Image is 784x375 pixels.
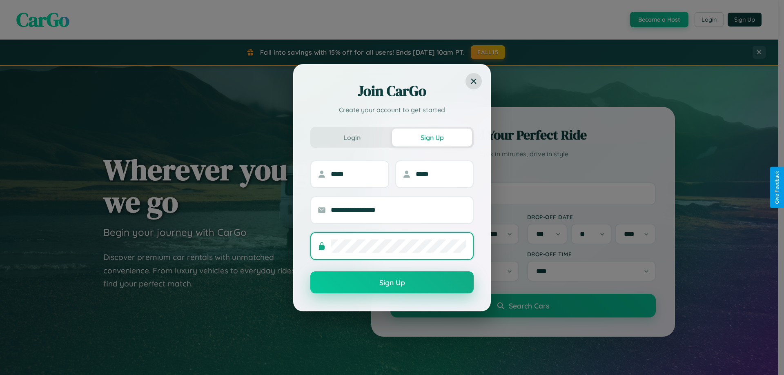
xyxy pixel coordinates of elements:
button: Sign Up [392,129,472,146]
button: Login [312,129,392,146]
p: Create your account to get started [310,105,474,115]
button: Sign Up [310,271,474,293]
h2: Join CarGo [310,81,474,101]
div: Give Feedback [774,171,780,204]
